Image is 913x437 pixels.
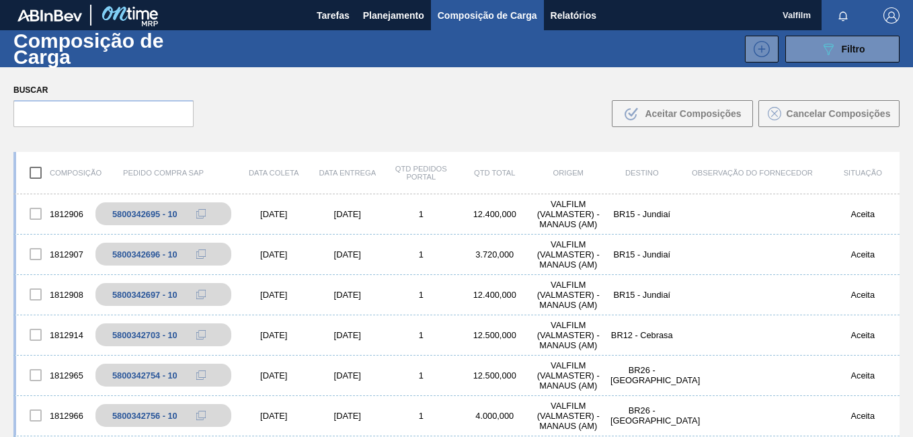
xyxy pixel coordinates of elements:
div: 1 [385,411,459,421]
label: Buscar [13,81,194,100]
div: [DATE] [311,370,385,381]
div: Nova Composição [738,36,779,63]
div: Aceita [826,209,900,219]
div: Pedido Compra SAP [90,169,237,177]
div: [DATE] [311,330,385,340]
div: 1 [385,290,459,300]
div: VALFILM (VALMASTER) - MANAUS (AM) [532,199,606,229]
div: VALFILM (VALMASTER) - MANAUS (AM) [532,360,606,391]
span: Tarefas [317,7,350,24]
div: 1812914 [16,321,90,349]
div: [DATE] [311,411,385,421]
div: Aceita [826,411,900,421]
span: Composição de Carga [438,7,537,24]
button: Filtro [785,36,900,63]
div: 1 [385,209,459,219]
div: 1812966 [16,401,90,430]
div: Aceita [826,330,900,340]
div: [DATE] [311,209,385,219]
div: 5800342695 - 10 [112,209,177,219]
div: Copiar [188,367,214,383]
div: 5800342754 - 10 [112,370,177,381]
div: Copiar [188,206,214,222]
div: 5800342756 - 10 [112,411,177,421]
img: TNhmsLtSVTkK8tSr43FrP2fwEKptu5GPRR3wAAAABJRU5ErkJggg== [17,9,82,22]
button: Aceitar Composições [612,100,753,127]
div: Aceita [826,370,900,381]
div: VALFILM (VALMASTER) - MANAUS (AM) [532,280,606,310]
div: BR15 - Jundiaí [605,209,679,219]
div: Qtd Total [458,169,532,177]
div: [DATE] [237,330,311,340]
div: 5800342696 - 10 [112,249,177,260]
div: 12.500,000 [458,330,532,340]
div: [DATE] [237,249,311,260]
div: 4.000,000 [458,411,532,421]
div: 5800342703 - 10 [112,330,177,340]
span: Filtro [842,44,865,54]
div: 5800342697 - 10 [112,290,177,300]
img: Logout [883,7,900,24]
div: BR26 - Uberlândia [605,405,679,426]
div: 12.400,000 [458,209,532,219]
div: 1812907 [16,240,90,268]
button: Notificações [822,6,865,25]
div: 3.720,000 [458,249,532,260]
div: VALFILM (VALMASTER) - MANAUS (AM) [532,320,606,350]
div: Destino [605,169,679,177]
div: [DATE] [237,370,311,381]
div: [DATE] [311,249,385,260]
div: BR12 - Cebrasa [605,330,679,340]
span: Relatórios [551,7,596,24]
div: 1812965 [16,361,90,389]
div: Data coleta [237,169,311,177]
div: VALFILM (VALMASTER) - MANAUS (AM) [532,239,606,270]
div: [DATE] [311,290,385,300]
span: Planejamento [363,7,424,24]
div: Copiar [188,327,214,343]
div: [DATE] [237,411,311,421]
div: Data entrega [311,169,385,177]
div: Copiar [188,407,214,424]
div: 1 [385,370,459,381]
span: Cancelar Composições [787,108,891,119]
div: BR15 - Jundiaí [605,290,679,300]
div: 12.400,000 [458,290,532,300]
div: 1812906 [16,200,90,228]
div: Copiar [188,286,214,303]
div: [DATE] [237,209,311,219]
div: Composição [16,159,90,187]
div: Situação [826,169,900,177]
div: Aceita [826,290,900,300]
span: Aceitar Composições [645,108,741,119]
div: 1 [385,330,459,340]
div: 12.500,000 [458,370,532,381]
div: BR26 - Uberlândia [605,365,679,385]
div: Aceita [826,249,900,260]
div: Copiar [188,246,214,262]
div: [DATE] [237,290,311,300]
div: Origem [532,169,606,177]
div: Qtd Pedidos Portal [385,165,459,181]
div: 1 [385,249,459,260]
div: VALFILM (VALMASTER) - MANAUS (AM) [532,401,606,431]
h1: Composição de Carga [13,33,220,64]
div: Observação do Fornecedor [679,169,826,177]
div: BR15 - Jundiaí [605,249,679,260]
button: Cancelar Composições [758,100,900,127]
div: 1812908 [16,280,90,309]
